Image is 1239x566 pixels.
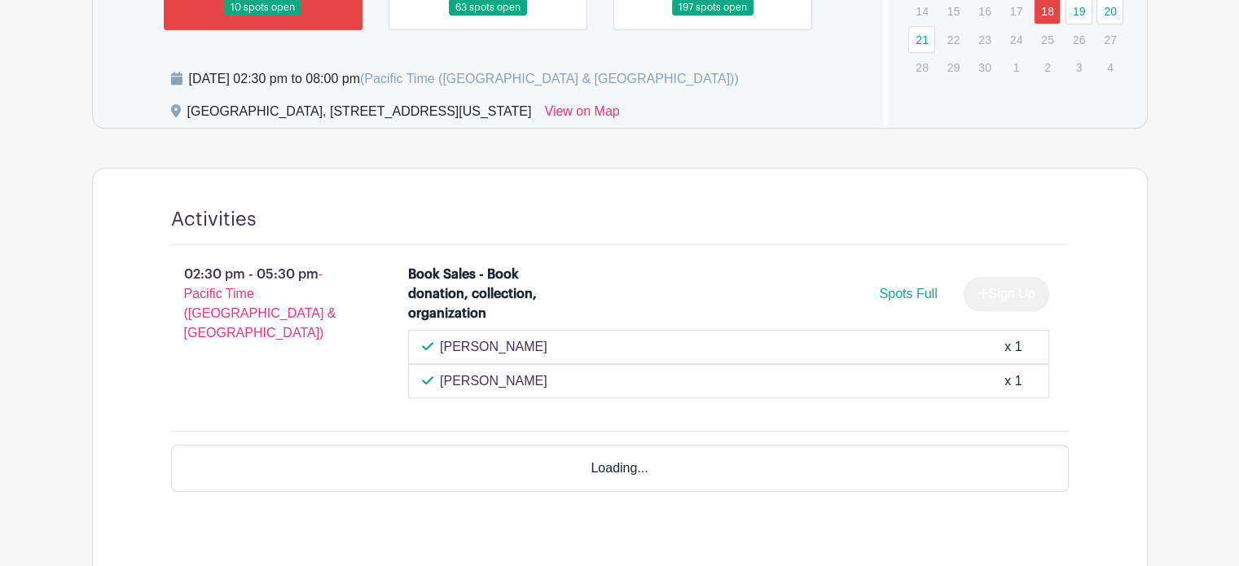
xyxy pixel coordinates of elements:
p: 30 [971,55,998,80]
a: View on Map [544,102,619,128]
div: Book Sales - Book donation, collection, organization [408,265,549,323]
div: [DATE] 02:30 pm to 08:00 pm [189,69,739,89]
p: 25 [1034,27,1061,52]
p: 22 [940,27,967,52]
p: 23 [971,27,998,52]
p: 3 [1065,55,1092,80]
p: 28 [908,55,935,80]
span: Spots Full [879,287,937,301]
div: Loading... [171,445,1069,492]
div: [GEOGRAPHIC_DATA], [STREET_ADDRESS][US_STATE] [187,102,532,128]
p: 29 [940,55,967,80]
span: (Pacific Time ([GEOGRAPHIC_DATA] & [GEOGRAPHIC_DATA])) [360,72,739,86]
p: 26 [1065,27,1092,52]
div: x 1 [1004,337,1022,357]
p: 2 [1034,55,1061,80]
p: 02:30 pm - 05:30 pm [145,258,383,349]
h4: Activities [171,208,257,231]
a: 21 [908,26,935,53]
p: 4 [1096,55,1123,80]
p: 24 [1003,27,1030,52]
p: 27 [1096,27,1123,52]
p: 1 [1003,55,1030,80]
div: x 1 [1004,371,1022,391]
p: [PERSON_NAME] [440,337,547,357]
p: [PERSON_NAME] [440,371,547,391]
